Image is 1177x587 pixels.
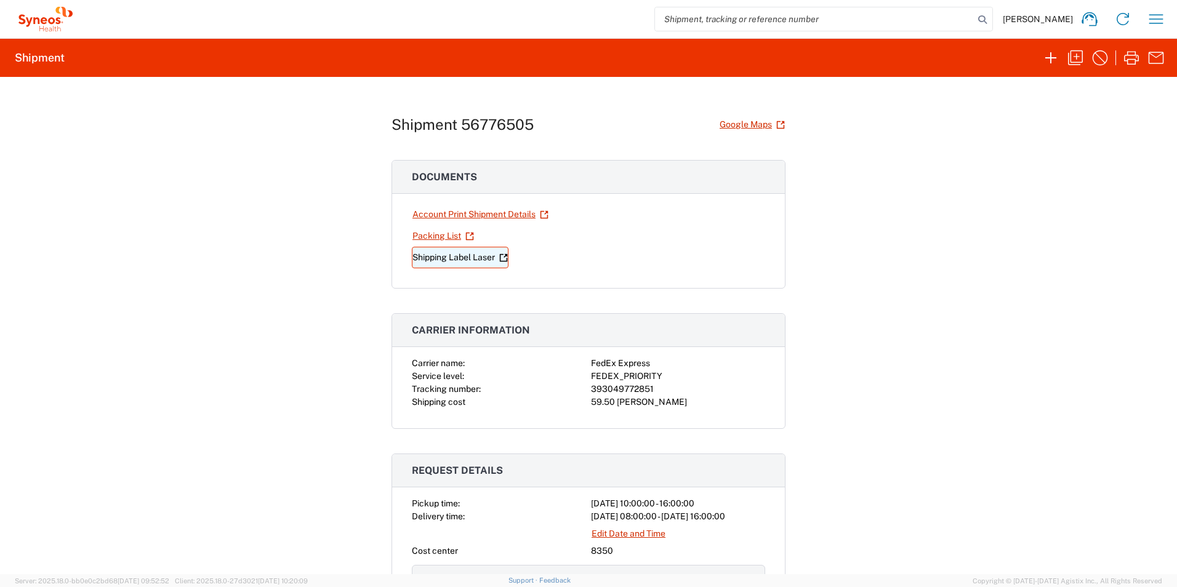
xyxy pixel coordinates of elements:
[412,204,549,225] a: Account Print Shipment Details
[591,523,666,545] a: Edit Date and Time
[175,577,308,585] span: Client: 2025.18.0-27d3021
[412,465,503,476] span: Request details
[412,511,465,521] span: Delivery time:
[973,575,1162,586] span: Copyright © [DATE]-[DATE] Agistix Inc., All Rights Reserved
[15,50,65,65] h2: Shipment
[412,371,464,381] span: Service level:
[118,577,169,585] span: [DATE] 09:52:52
[258,577,308,585] span: [DATE] 10:20:09
[655,7,974,31] input: Shipment, tracking or reference number
[591,370,765,383] div: FEDEX_PRIORITY
[412,384,481,394] span: Tracking number:
[508,577,539,584] a: Support
[412,358,465,368] span: Carrier name:
[412,546,458,556] span: Cost center
[591,383,765,396] div: 393049772851
[412,397,465,407] span: Shipping cost
[412,225,475,247] a: Packing List
[591,497,765,510] div: [DATE] 10:00:00 - 16:00:00
[591,357,765,370] div: FedEx Express
[412,324,530,336] span: Carrier information
[15,577,169,585] span: Server: 2025.18.0-bb0e0c2bd68
[591,510,765,523] div: [DATE] 08:00:00 - [DATE] 16:00:00
[591,545,765,557] div: 8350
[412,498,460,508] span: Pickup time:
[392,116,534,134] h1: Shipment 56776505
[591,396,765,409] div: 59.50 [PERSON_NAME]
[719,114,785,135] a: Google Maps
[412,247,508,268] a: Shipping Label Laser
[412,171,477,183] span: Documents
[539,577,571,584] a: Feedback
